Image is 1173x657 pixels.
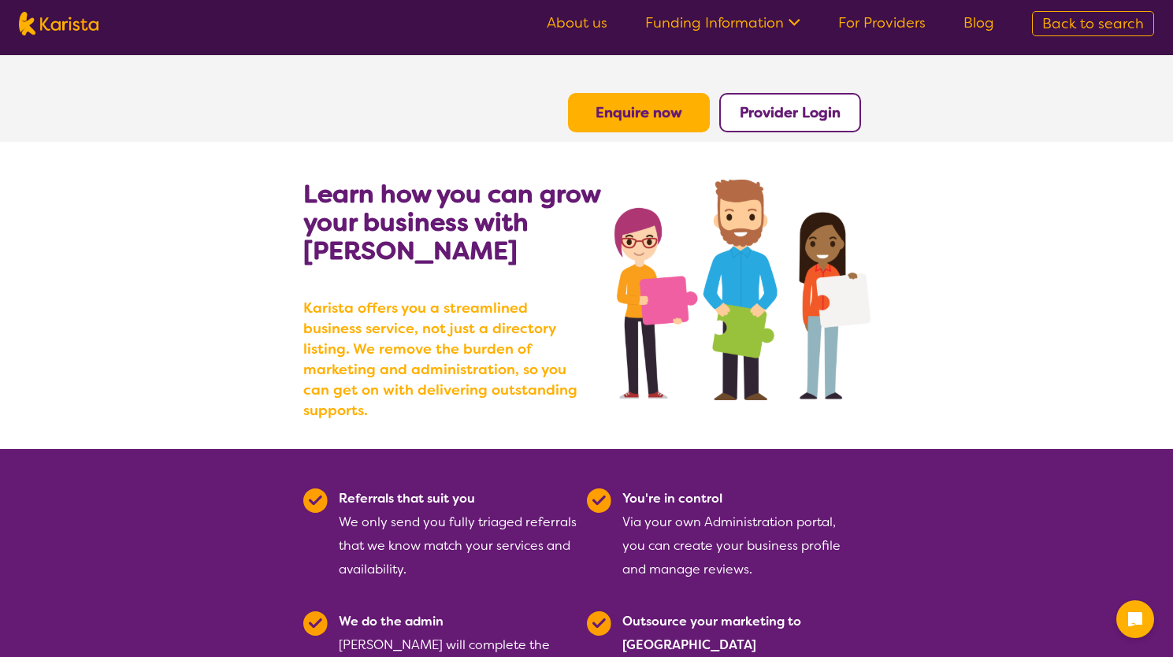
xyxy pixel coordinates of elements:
img: Tick [587,611,611,636]
img: Tick [587,488,611,513]
a: For Providers [838,13,926,32]
b: You're in control [622,490,722,507]
img: grow your business with Karista [614,180,870,400]
b: Referrals that suit you [339,490,475,507]
b: We do the admin [339,613,444,629]
img: Karista logo [19,12,98,35]
b: Learn how you can grow your business with [PERSON_NAME] [303,177,600,267]
img: Tick [303,488,328,513]
a: Funding Information [645,13,800,32]
button: Enquire now [568,93,710,132]
img: Tick [303,611,328,636]
a: Back to search [1032,11,1154,36]
a: Enquire now [596,103,682,122]
div: Via your own Administration portal, you can create your business profile and manage reviews. [622,487,861,581]
b: Karista offers you a streamlined business service, not just a directory listing. We remove the bu... [303,298,587,421]
b: Outsource your marketing to [GEOGRAPHIC_DATA] [622,613,801,653]
a: About us [547,13,607,32]
div: We only send you fully triaged referrals that we know match your services and availability. [339,487,577,581]
span: Back to search [1042,14,1144,33]
button: Provider Login [719,93,861,132]
a: Blog [963,13,994,32]
a: Provider Login [740,103,841,122]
